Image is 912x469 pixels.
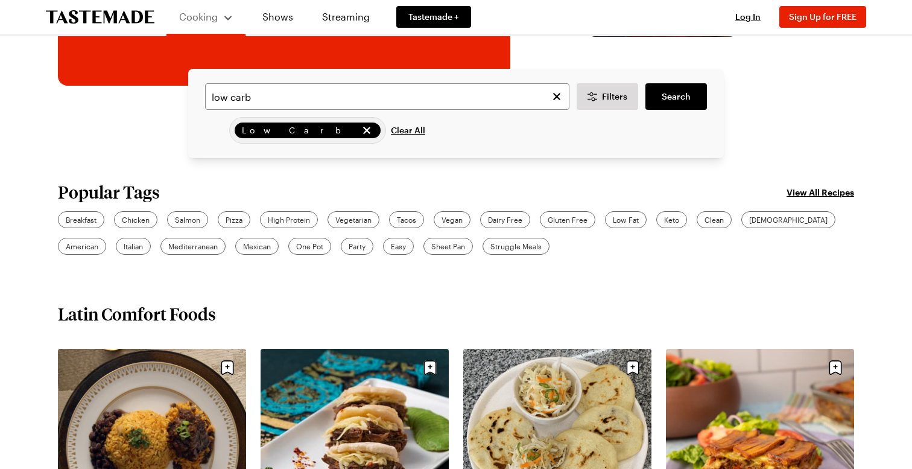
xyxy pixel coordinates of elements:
[242,124,358,137] span: Low Carb
[391,124,425,136] span: Clear All
[419,356,442,379] button: Save recipe
[613,214,639,225] span: Low Fat
[483,238,549,255] a: Struggle Meals
[548,214,587,225] span: Gluten Free
[66,241,98,252] span: American
[397,214,416,225] span: Tacos
[288,238,331,255] a: One Pot
[664,214,679,225] span: Keto
[645,83,707,110] a: filters
[705,214,724,225] span: Clean
[621,356,644,379] button: Save recipe
[383,238,414,255] a: Easy
[114,211,157,228] a: Chicken
[218,211,250,228] a: Pizza
[260,211,318,228] a: High Protein
[423,238,473,255] a: Sheet Pan
[735,11,761,22] span: Log In
[179,5,233,29] button: Cooking
[335,214,372,225] span: Vegetarian
[408,11,459,23] span: Tastemade +
[66,214,97,225] span: Breakfast
[697,211,732,228] a: Clean
[431,241,465,252] span: Sheet Pan
[46,10,154,24] a: To Tastemade Home Page
[787,185,854,199] a: View All Recipes
[341,238,373,255] a: Party
[824,356,847,379] button: Save recipe
[116,238,151,255] a: Italian
[391,241,406,252] span: Easy
[58,211,104,228] a: Breakfast
[168,241,218,252] span: Mediterranean
[296,241,323,252] span: One Pot
[391,117,425,144] button: Clear All
[741,211,835,228] a: [DEMOGRAPHIC_DATA]
[226,214,242,225] span: Pizza
[480,211,530,228] a: Dairy Free
[268,214,310,225] span: High Protein
[488,214,522,225] span: Dairy Free
[243,241,271,252] span: Mexican
[749,214,828,225] span: [DEMOGRAPHIC_DATA]
[389,211,424,228] a: Tacos
[789,11,857,22] span: Sign Up for FREE
[179,11,218,22] span: Cooking
[490,241,542,252] span: Struggle Meals
[550,90,563,103] button: Clear search
[122,214,150,225] span: Chicken
[175,214,200,225] span: Salmon
[724,11,772,23] button: Log In
[360,124,373,137] button: remove Low Carb
[605,211,647,228] a: Low Fat
[328,211,379,228] a: Vegetarian
[662,91,691,103] span: Search
[124,241,143,252] span: Italian
[602,91,627,103] span: Filters
[349,241,366,252] span: Party
[577,83,638,110] button: Desktop filters
[656,211,687,228] a: Keto
[160,238,226,255] a: Mediterranean
[540,211,595,228] a: Gluten Free
[167,211,208,228] a: Salmon
[396,6,471,28] a: Tastemade +
[235,238,279,255] a: Mexican
[58,182,160,202] h2: Popular Tags
[216,356,239,379] button: Save recipe
[434,211,470,228] a: Vegan
[58,238,106,255] a: American
[779,6,866,28] button: Sign Up for FREE
[58,303,216,325] h2: Latin Comfort Foods
[442,214,463,225] span: Vegan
